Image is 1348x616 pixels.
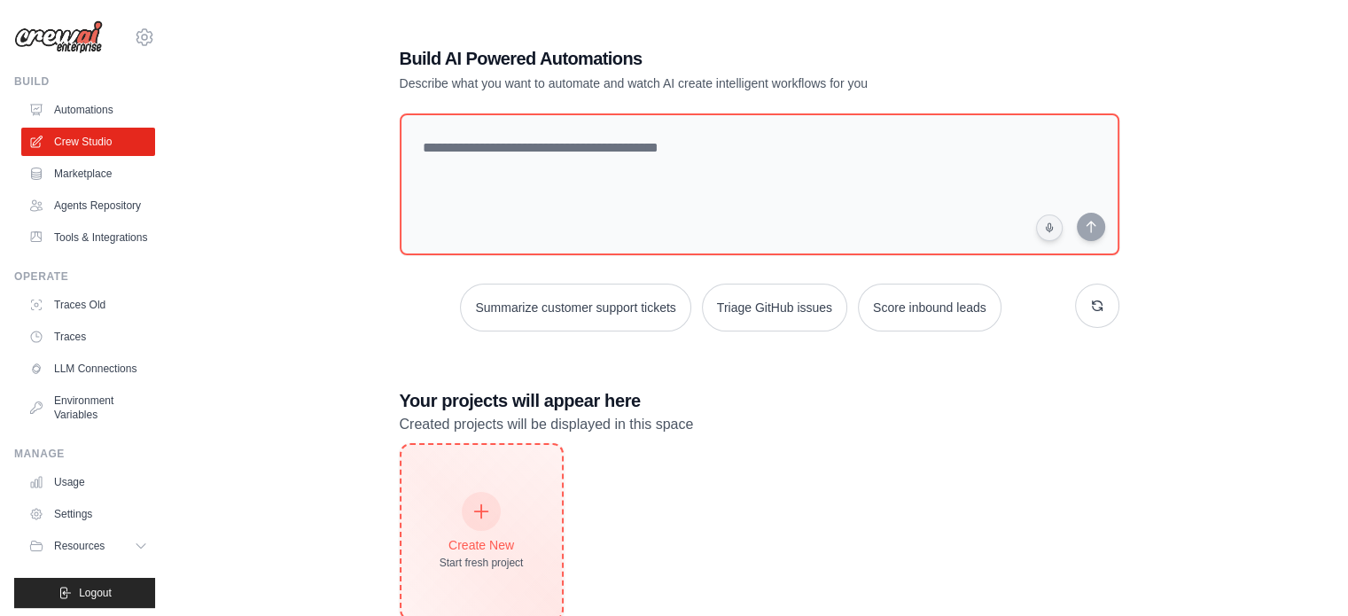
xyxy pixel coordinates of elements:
[440,556,524,570] div: Start fresh project
[21,355,155,383] a: LLM Connections
[858,284,1001,331] button: Score inbound leads
[21,160,155,188] a: Marketplace
[14,74,155,89] div: Build
[460,284,690,331] button: Summarize customer support tickets
[14,578,155,608] button: Logout
[1259,531,1348,616] div: Widget de chat
[21,96,155,124] a: Automations
[54,539,105,553] span: Resources
[400,413,1119,436] p: Created projects will be displayed in this space
[1036,214,1063,241] button: Click to speak your automation idea
[1075,284,1119,328] button: Get new suggestions
[1259,531,1348,616] iframe: Chat Widget
[14,20,103,54] img: Logo
[79,586,112,600] span: Logout
[400,74,995,92] p: Describe what you want to automate and watch AI create intelligent workflows for you
[400,388,1119,413] h3: Your projects will appear here
[21,191,155,220] a: Agents Repository
[14,447,155,461] div: Manage
[440,536,524,554] div: Create New
[21,500,155,528] a: Settings
[14,269,155,284] div: Operate
[21,323,155,351] a: Traces
[21,291,155,319] a: Traces Old
[21,386,155,429] a: Environment Variables
[702,284,847,331] button: Triage GitHub issues
[400,46,995,71] h1: Build AI Powered Automations
[21,468,155,496] a: Usage
[21,223,155,252] a: Tools & Integrations
[21,128,155,156] a: Crew Studio
[21,532,155,560] button: Resources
